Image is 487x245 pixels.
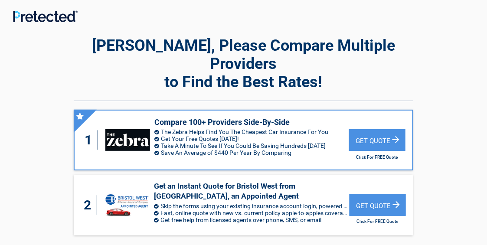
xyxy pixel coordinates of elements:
[154,135,349,142] li: Get Your Free Quotes [DATE]!
[105,129,150,151] img: thezebra's logo
[13,10,78,22] img: Main Logo
[154,209,350,216] li: Fast, online quote with new vs. current policy apple-to-apples coverage comparison
[74,36,413,91] h2: [PERSON_NAME], Please Compare Multiple Providers to Find the Best Rates!
[105,193,150,218] img: savvy's logo
[82,196,97,215] div: 2
[154,149,349,156] li: Save An Average of $440 Per Year By Comparing
[154,142,349,149] li: Take A Minute To See If You Could Be Saving Hundreds [DATE]
[350,194,406,216] div: Get Quote
[83,131,98,150] div: 1
[349,155,405,160] h2: Click For FREE Quote
[349,129,405,151] div: Get Quote
[154,216,350,223] li: Get free help from licensed agents over phone, SMS, or email
[154,128,349,135] li: The Zebra Helps Find You The Cheapest Car Insurance For You
[350,219,405,224] h2: Click For FREE Quote
[154,117,349,127] h3: Compare 100+ Providers Side-By-Side
[154,181,350,201] h3: Get an Instant Quote for Bristol West from [GEOGRAPHIC_DATA], an Appointed Agent
[154,203,350,209] li: Skip the forms using your existing insurance account login, powered by Trellis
